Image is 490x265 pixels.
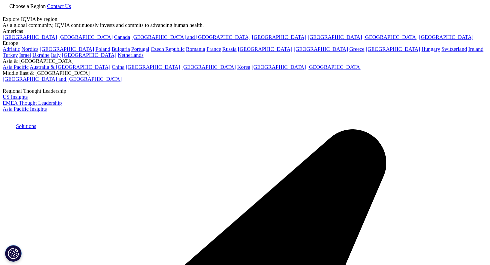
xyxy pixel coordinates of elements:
a: [GEOGRAPHIC_DATA] [62,52,116,58]
a: [GEOGRAPHIC_DATA] [238,46,292,52]
a: Hungary [421,46,440,52]
div: Middle East & [GEOGRAPHIC_DATA] [3,70,487,76]
div: Asia & [GEOGRAPHIC_DATA] [3,58,487,64]
a: Adriatic [3,46,20,52]
a: Portugal [131,46,149,52]
a: Asia Pacific [3,64,29,70]
a: [GEOGRAPHIC_DATA] [307,64,362,70]
a: Romania [186,46,205,52]
button: Configuración de cookies [5,245,22,262]
a: Solutions [16,123,36,129]
a: Israel [19,52,31,58]
a: [GEOGRAPHIC_DATA] [126,64,180,70]
span: Choose a Region [9,3,46,9]
a: Turkey [3,52,18,58]
a: [GEOGRAPHIC_DATA] and [GEOGRAPHIC_DATA] [131,34,250,40]
div: As a global community, IQVIA continuously invests and commits to advancing human health. [3,22,487,28]
a: China [112,64,124,70]
a: [GEOGRAPHIC_DATA] and [GEOGRAPHIC_DATA] [3,76,122,82]
a: [GEOGRAPHIC_DATA] [182,64,236,70]
a: Russia [222,46,237,52]
a: Asia Pacific Insights [3,106,47,112]
a: Switzerland [441,46,467,52]
a: Ukraine [32,52,50,58]
a: Nordics [21,46,38,52]
a: [GEOGRAPHIC_DATA] [40,46,94,52]
div: Europe [3,40,487,46]
a: Greece [349,46,364,52]
a: Bulgaria [112,46,130,52]
div: Americas [3,28,487,34]
a: [GEOGRAPHIC_DATA] [308,34,362,40]
a: [GEOGRAPHIC_DATA] [3,34,57,40]
a: US Insights [3,94,28,100]
a: Canada [114,34,130,40]
a: Contact Us [47,3,71,9]
a: [GEOGRAPHIC_DATA] [252,34,306,40]
div: Regional Thought Leadership [3,88,487,94]
a: Czech Republic [151,46,185,52]
a: Australia & [GEOGRAPHIC_DATA] [30,64,110,70]
div: Explore IQVIA by region [3,16,487,22]
a: [GEOGRAPHIC_DATA] [366,46,420,52]
a: Italy [51,52,61,58]
a: France [207,46,221,52]
a: [GEOGRAPHIC_DATA] [363,34,418,40]
a: [GEOGRAPHIC_DATA] [252,64,306,70]
a: [GEOGRAPHIC_DATA] [419,34,473,40]
a: Poland [95,46,110,52]
a: [GEOGRAPHIC_DATA] [294,46,348,52]
a: Netherlands [118,52,143,58]
a: [GEOGRAPHIC_DATA] [58,34,113,40]
a: Ireland [468,46,483,52]
a: Korea [237,64,250,70]
a: EMEA Thought Leadership [3,100,62,106]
